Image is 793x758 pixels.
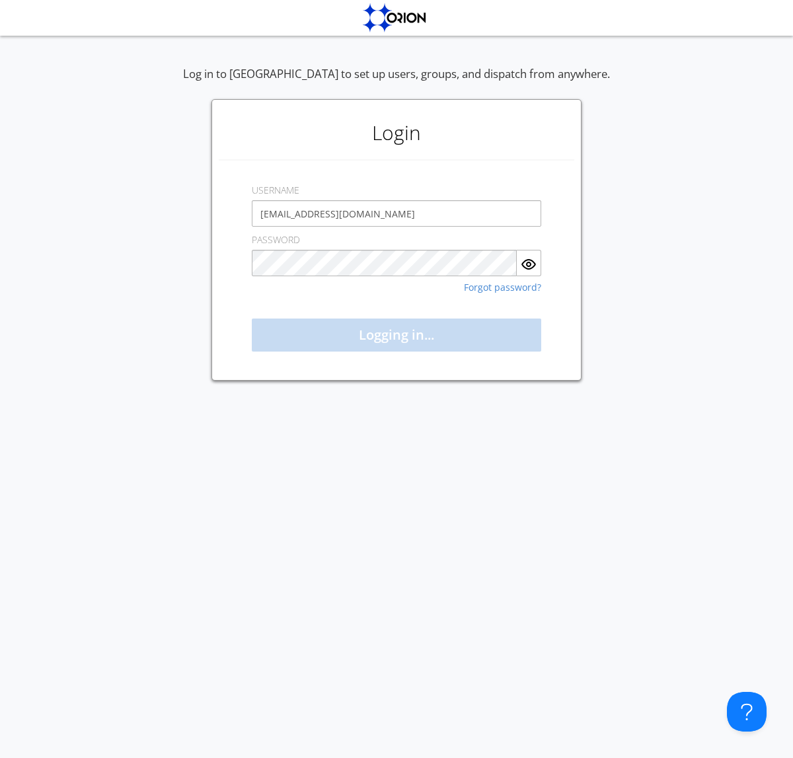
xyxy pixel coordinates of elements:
[252,184,299,197] label: USERNAME
[517,250,541,276] button: Show Password
[252,233,300,246] label: PASSWORD
[464,283,541,292] a: Forgot password?
[219,106,574,159] h1: Login
[521,256,537,272] img: eye.svg
[252,319,541,352] button: Logging in...
[727,692,767,732] iframe: Toggle Customer Support
[183,66,610,99] div: Log in to [GEOGRAPHIC_DATA] to set up users, groups, and dispatch from anywhere.
[252,250,517,276] input: Password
